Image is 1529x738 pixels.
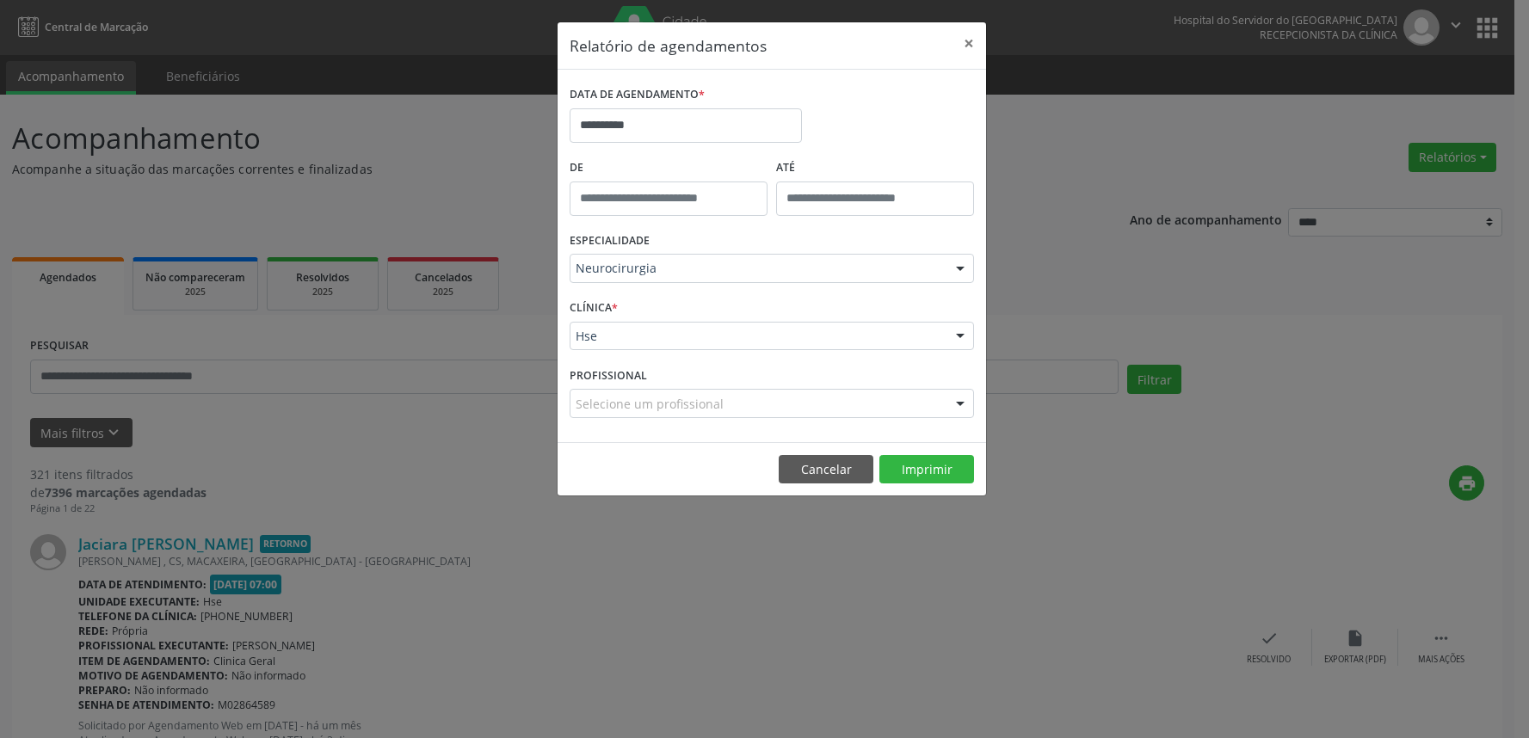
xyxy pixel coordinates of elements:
[570,34,767,57] h5: Relatório de agendamentos
[570,228,650,255] label: ESPECIALIDADE
[576,260,939,277] span: Neurocirurgia
[576,328,939,345] span: Hse
[570,82,705,108] label: DATA DE AGENDAMENTO
[779,455,873,484] button: Cancelar
[570,295,618,322] label: CLÍNICA
[776,155,974,181] label: ATÉ
[570,362,647,389] label: PROFISSIONAL
[879,455,974,484] button: Imprimir
[952,22,986,65] button: Close
[570,155,768,181] label: De
[576,395,724,413] span: Selecione um profissional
